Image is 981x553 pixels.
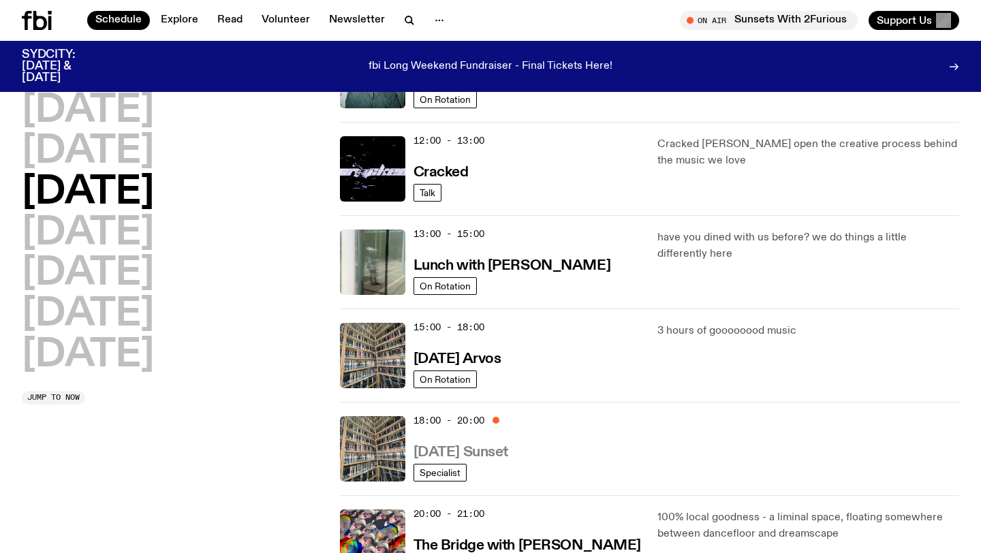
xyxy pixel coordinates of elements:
p: 3 hours of goooooood music [657,323,959,339]
img: A corner shot of the fbi music library [340,416,405,481]
a: On Rotation [414,370,477,388]
a: Volunteer [253,11,318,30]
span: 15:00 - 18:00 [414,321,484,334]
img: Logo for Podcast Cracked. Black background, with white writing, with glass smashing graphics [340,136,405,202]
span: 13:00 - 15:00 [414,227,484,240]
a: On Rotation [414,277,477,295]
h3: The Bridge with [PERSON_NAME] [414,539,641,553]
button: On AirSunsets With 2Furious [680,11,858,30]
span: 18:00 - 20:00 [414,414,484,427]
span: Talk [420,188,435,198]
button: [DATE] [22,255,154,293]
h3: SYDCITY: [DATE] & [DATE] [22,49,109,84]
span: 12:00 - 13:00 [414,134,484,147]
a: Read [209,11,251,30]
a: Schedule [87,11,150,30]
span: Jump to now [27,394,80,401]
button: [DATE] [22,133,154,171]
a: [DATE] Arvos [414,349,501,366]
button: [DATE] [22,174,154,212]
h3: [DATE] Arvos [414,352,501,366]
a: Cracked [414,163,469,180]
p: fbi Long Weekend Fundraiser - Final Tickets Here! [369,61,612,73]
a: On Rotation [414,91,477,108]
h3: Cracked [414,165,469,180]
button: Support Us [869,11,959,30]
button: [DATE] [22,336,154,375]
a: The Bridge with [PERSON_NAME] [414,536,641,553]
p: 100% local goodness - a liminal space, floating somewhere between dancefloor and dreamscape [657,509,959,542]
button: [DATE] [22,296,154,334]
p: have you dined with us before? we do things a little differently here [657,230,959,262]
button: [DATE] [22,92,154,130]
img: A corner shot of the fbi music library [340,323,405,388]
span: Specialist [420,468,461,478]
span: 20:00 - 21:00 [414,507,484,520]
a: Explore [153,11,206,30]
h3: Lunch with [PERSON_NAME] [414,259,610,273]
span: On Rotation [420,375,471,385]
h3: [DATE] Sunset [414,445,508,460]
a: Lunch with [PERSON_NAME] [414,256,610,273]
span: On Rotation [420,95,471,105]
a: Talk [414,184,441,202]
p: Cracked [PERSON_NAME] open the creative process behind the music we love [657,136,959,169]
span: On Rotation [420,281,471,291]
button: Jump to now [22,391,85,405]
span: Support Us [877,14,932,27]
a: Newsletter [321,11,393,30]
a: Specialist [414,464,467,481]
button: [DATE] [22,215,154,253]
a: [DATE] Sunset [414,443,508,460]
